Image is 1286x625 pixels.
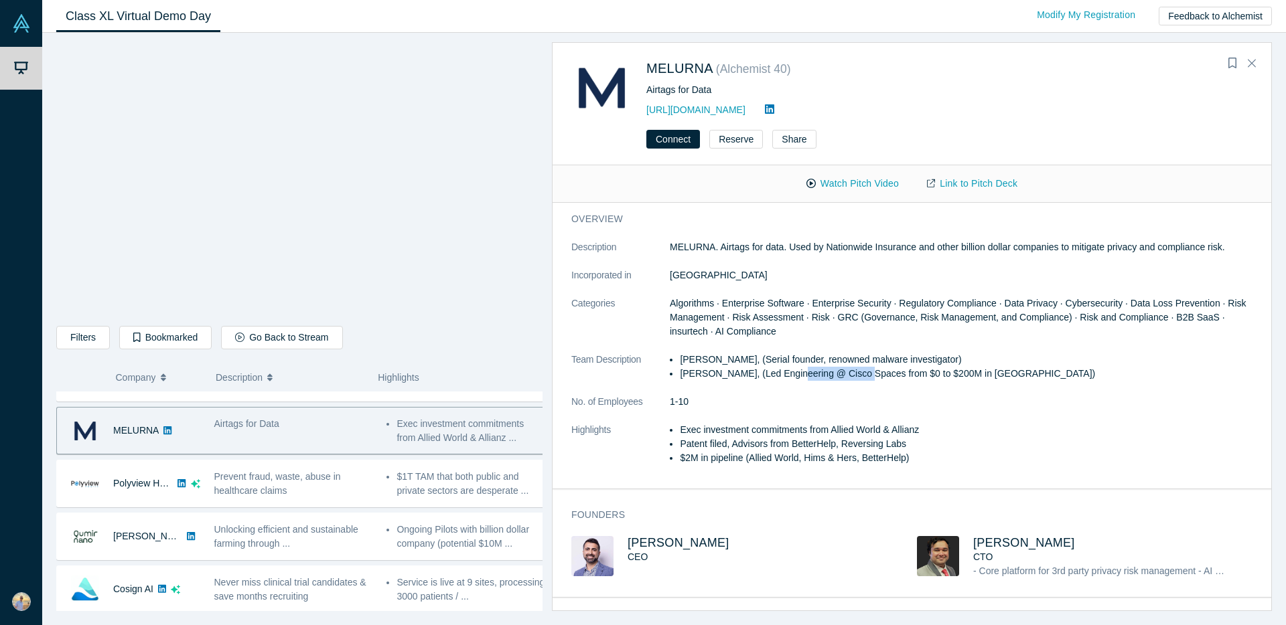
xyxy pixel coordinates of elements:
button: Description [216,363,364,391]
li: $1T TAM that both public and private sectors are desperate ... [397,470,545,498]
svg: dsa ai sparkles [191,479,200,488]
h3: overview [571,212,1244,226]
dd: 1-10 [670,395,1263,409]
span: Company [116,363,156,391]
p: MELURNA. Airtags for data. Used by Nationwide Insurance and other billion dollar companies to mit... [670,240,1263,254]
a: Class XL Virtual Demo Day [56,1,220,32]
li: Service is live at 9 sites, processing 3000 patients / ... [397,575,545,604]
img: Cosign AI's Logo [71,575,99,604]
a: Link to Pitch Deck [913,172,1031,195]
dt: No. of Employees [571,395,670,423]
li: Ongoing Pilots with billion dollar company (potential $10M ... [397,523,545,551]
a: Modify My Registration [1023,3,1149,27]
h3: Founders [571,508,1244,522]
img: Abhishek Bhattacharyya's Profile Image [917,536,959,576]
dt: Description [571,240,670,268]
button: Connect [646,130,700,149]
small: ( Alchemist 40 ) [716,62,791,76]
button: Reserve [709,130,763,149]
li: [PERSON_NAME], (Serial founder, renowned malware investigator) [680,353,1263,367]
div: Airtags for Data [646,83,1093,97]
span: CTO [973,551,993,562]
button: Go Back to Stream [221,326,342,349]
li: Exec investment commitments from Allied World & Allianz ... [397,417,545,445]
button: Share [772,130,816,149]
span: CEO [628,551,648,562]
a: [URL][DOMAIN_NAME] [646,104,745,115]
a: Polyview Health [113,478,180,488]
span: Prevent fraud, waste, abuse in healthcare claims [214,471,341,496]
a: MELURNA [646,61,713,76]
dd: [GEOGRAPHIC_DATA] [670,268,1263,282]
li: Patent filed, Advisors from BetterHelp, Reversing Labs [680,437,1263,451]
img: MELURNA's Logo [571,58,632,118]
a: [PERSON_NAME] [973,536,1075,549]
button: Bookmarked [119,326,212,349]
span: Algorithms · Enterprise Software · Enterprise Security · Regulatory Compliance · Data Privacy · C... [670,298,1246,337]
li: [PERSON_NAME], (Led Engineering @ Cisco Spaces from $0 to $200M in [GEOGRAPHIC_DATA]) [680,367,1263,381]
a: MELURNA [113,425,159,436]
img: Sam Jadali's Profile Image [571,536,614,576]
button: Close [1242,53,1262,74]
dt: Team Description [571,353,670,395]
dt: Highlights [571,423,670,479]
span: Description [216,363,263,391]
span: Highlights [378,372,419,383]
a: [PERSON_NAME] [628,536,729,549]
img: Alchemist Vault Logo [12,14,31,33]
img: MELURNA's Logo [71,417,99,445]
a: Cosign AI [113,584,153,594]
button: Watch Pitch Video [792,172,913,195]
dt: Incorporated in [571,268,670,296]
img: Mikhail Zakharov's Account [12,592,31,611]
li: Exec investment commitments from Allied World & Allianz [680,423,1263,437]
button: Bookmark [1223,54,1242,73]
dt: Categories [571,296,670,353]
img: Qumir Nano's Logo [71,523,99,551]
span: Unlocking efficient and sustainable farming through ... [214,524,358,549]
a: [PERSON_NAME] [113,531,190,541]
button: Filters [56,326,110,349]
li: $2M in pipeline (Allied World, Hims & Hers, BetterHelp) [680,451,1263,465]
iframe: To enrich screen reader interactions, please activate Accessibility in Grammarly extension settings [57,43,542,316]
span: Airtags for Data [214,418,279,429]
svg: dsa ai sparkles [171,585,180,594]
button: Company [116,363,202,391]
span: Never miss clinical trial candidates & save months recruiting [214,577,366,602]
button: Feedback to Alchemist [1159,7,1272,25]
img: Polyview Health's Logo [71,470,99,498]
